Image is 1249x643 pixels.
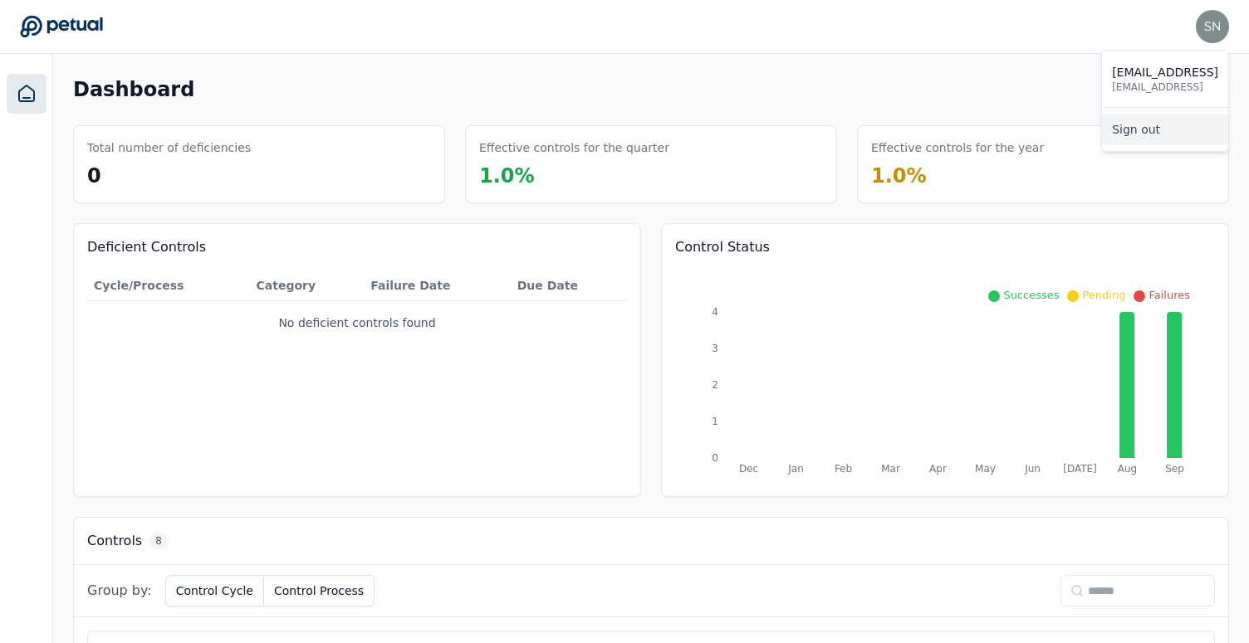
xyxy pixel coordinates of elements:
p: [EMAIL_ADDRESS] [1112,64,1218,80]
tspan: 0 [712,452,718,464]
img: snir@petual.ai [1196,10,1229,43]
button: Control Process [264,575,375,606]
tspan: Jun [1024,463,1041,475]
td: No deficient controls found [87,301,627,345]
span: 1.0 % [871,164,927,188]
span: 1.0 % [479,164,535,188]
span: Successes [1003,289,1059,301]
h3: Effective controls for the quarter [479,139,669,156]
tspan: Mar [881,463,900,475]
a: Dashboard [7,74,47,114]
th: Due Date [511,270,627,301]
span: Group by: [87,581,152,601]
span: Pending [1082,289,1125,301]
th: Cycle/Process [87,270,250,301]
tspan: Feb [835,463,852,475]
tspan: May [975,463,996,475]
h3: Control Status [675,237,1215,257]
span: 0 [87,164,101,188]
span: 8 [149,533,169,549]
span: Failures [1149,289,1190,301]
h3: Deficient Controls [87,237,627,257]
a: Sign out [1102,114,1228,144]
tspan: Sep [1165,463,1184,475]
tspan: 1 [712,416,718,427]
h3: Effective controls for the year [871,139,1044,156]
th: Failure Date [364,270,511,301]
button: Control Cycle [165,575,264,606]
tspan: Aug [1118,463,1137,475]
a: Go to Dashboard [20,15,103,38]
h3: Total number of deficiencies [87,139,251,156]
tspan: 3 [712,343,718,354]
tspan: [DATE] [1063,463,1097,475]
h1: Dashboard [73,76,194,103]
tspan: Dec [739,463,758,475]
tspan: Jan [787,463,804,475]
h3: Controls [87,531,142,551]
p: [EMAIL_ADDRESS] [1112,80,1218,94]
tspan: Apr [929,463,947,475]
th: Category [250,270,365,301]
tspan: 2 [712,379,718,391]
tspan: 4 [712,306,718,318]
